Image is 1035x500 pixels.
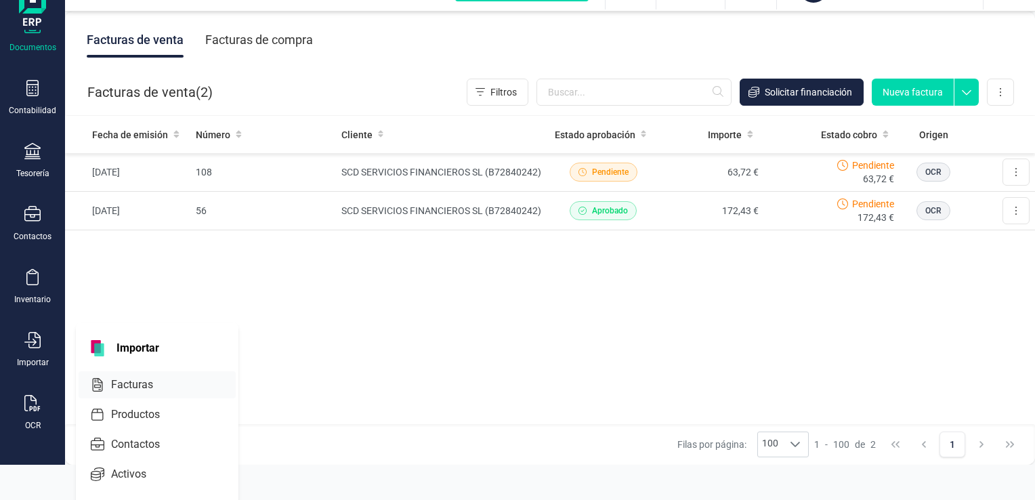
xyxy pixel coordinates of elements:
[883,432,908,457] button: First Page
[14,294,51,305] div: Inventario
[17,357,49,368] div: Importar
[190,153,336,192] td: 108
[14,231,51,242] div: Contactos
[592,166,629,178] span: Pendiente
[106,407,184,423] span: Productos
[336,192,549,230] td: SCD SERVICIOS FINANCIEROS SL (B72840242)
[911,432,937,457] button: Previous Page
[821,128,877,142] span: Estado cobro
[341,128,373,142] span: Cliente
[106,466,171,482] span: Activos
[65,153,190,192] td: [DATE]
[108,340,167,356] span: Importar
[765,85,852,99] span: Solicitar financiación
[657,153,764,192] td: 63,72 €
[16,168,49,179] div: Tesorería
[25,420,41,431] div: OCR
[592,205,628,217] span: Aprobado
[200,83,208,102] span: 2
[92,128,168,142] span: Fecha de emisión
[65,192,190,230] td: [DATE]
[677,432,809,457] div: Filas por página:
[196,128,230,142] span: Número
[87,22,184,58] div: Facturas de venta
[919,128,948,142] span: Origen
[863,172,894,186] span: 63,72 €
[708,128,742,142] span: Importe
[858,211,894,224] span: 172,43 €
[939,432,965,457] button: Page 1
[555,128,635,142] span: Estado aprobación
[106,436,184,453] span: Contactos
[490,85,517,99] span: Filtros
[9,42,56,53] div: Documentos
[536,79,732,106] input: Buscar...
[336,153,549,192] td: SCD SERVICIOS FINANCIEROS SL (B72840242)
[657,192,764,230] td: 172,43 €
[997,432,1023,457] button: Last Page
[205,22,313,58] div: Facturas de compra
[872,79,954,106] button: Nueva factura
[870,438,876,451] span: 2
[740,79,864,106] button: Solicitar financiación
[106,377,177,393] span: Facturas
[814,438,876,451] div: -
[758,432,782,457] span: 100
[87,79,213,106] div: Facturas de venta ( )
[190,192,336,230] td: 56
[9,105,56,116] div: Contabilidad
[814,438,820,451] span: 1
[925,205,942,217] span: OCR
[925,166,942,178] span: OCR
[852,197,894,211] span: Pendiente
[852,159,894,172] span: Pendiente
[467,79,528,106] button: Filtros
[969,432,994,457] button: Next Page
[855,438,865,451] span: de
[833,438,849,451] span: 100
